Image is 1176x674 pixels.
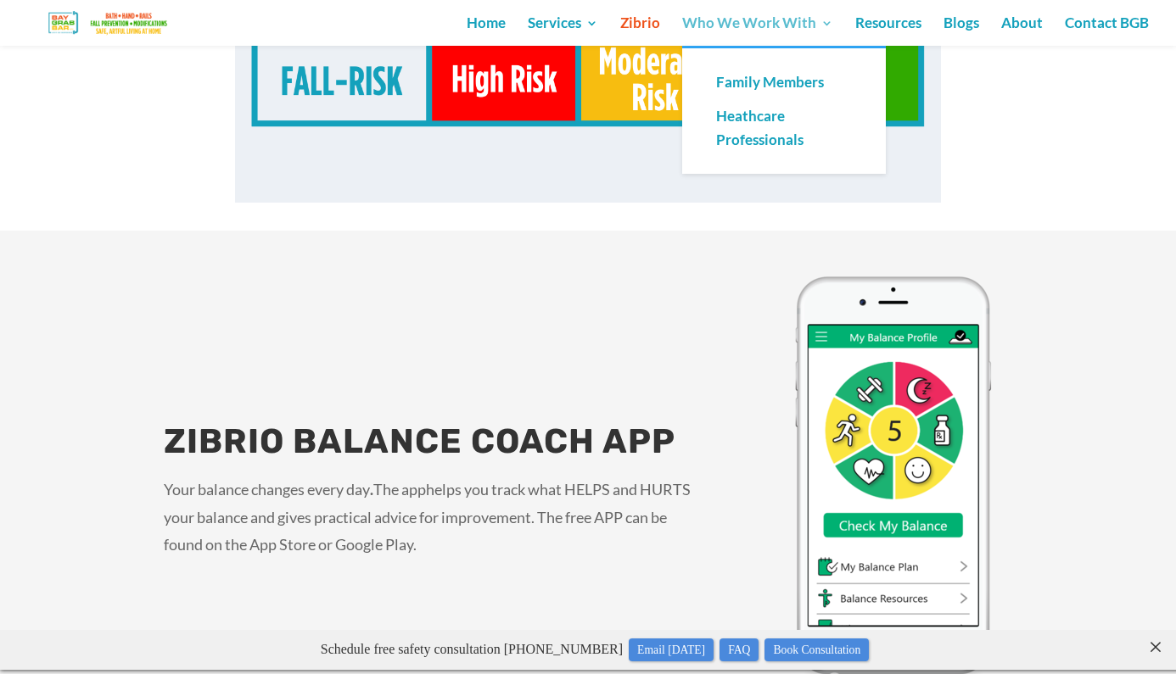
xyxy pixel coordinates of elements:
a: Email [DATE] [629,8,714,31]
a: FAQ [720,8,759,31]
b: . [370,480,373,499]
a: Home [467,17,506,46]
a: Book Consultation [764,8,869,31]
a: Who We Work With [682,17,833,46]
close: × [1147,4,1164,20]
a: About [1001,17,1043,46]
a: Services [528,17,598,46]
a: Resources [855,17,921,46]
h2: ZIBRIO BALANCE COACH APP [164,416,707,476]
a: Family Members [699,65,869,99]
a: Blogs [944,17,979,46]
span: helps you track what HELPS and HURTS your balance and gives practical advice for improvement. The... [164,480,691,554]
span: The app [373,480,426,499]
a: Zibrio [620,17,660,46]
img: Bay Grab Bar [29,8,190,37]
a: Contact BGB [1065,17,1149,46]
span: Your balance changes every day [164,480,370,499]
a: Heathcare Professionals [699,99,869,157]
p: Schedule free safety consultation [PHONE_NUMBER] [41,7,1149,33]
